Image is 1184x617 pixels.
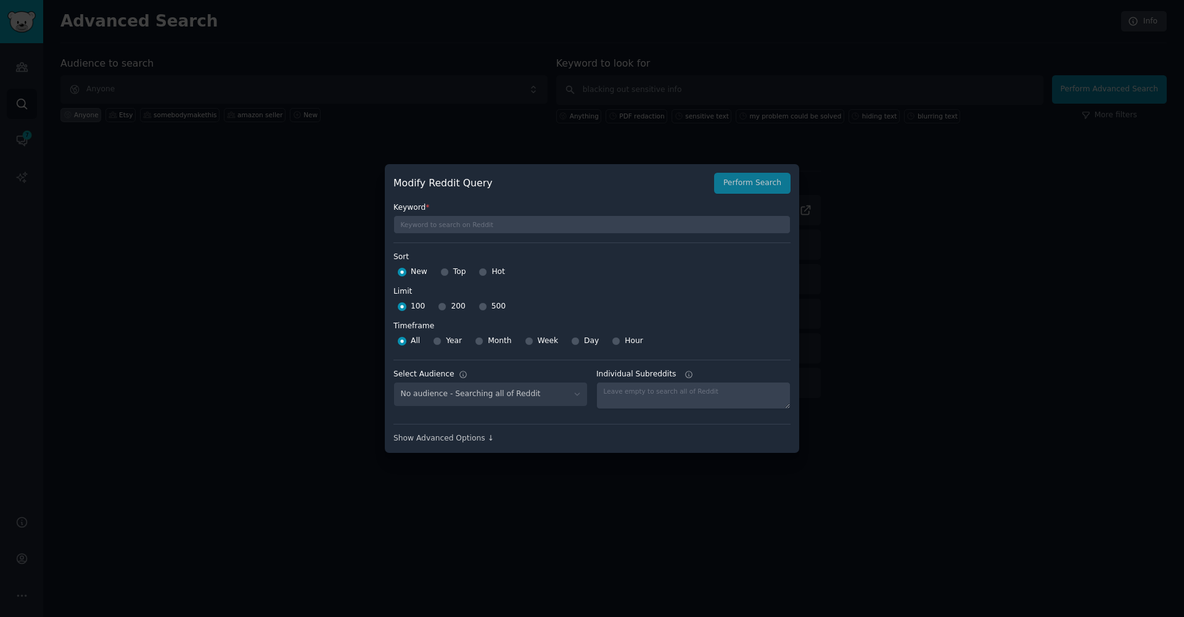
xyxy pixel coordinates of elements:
[393,433,791,444] div: Show Advanced Options ↓
[451,301,465,312] span: 200
[393,369,454,380] div: Select Audience
[411,267,427,278] span: New
[393,252,791,263] label: Sort
[596,369,791,380] label: Individual Subreddits
[393,286,412,297] div: Limit
[453,267,466,278] span: Top
[393,317,791,332] label: Timeframe
[488,336,511,347] span: Month
[538,336,559,347] span: Week
[393,176,707,191] h2: Modify Reddit Query
[446,336,462,347] span: Year
[411,336,420,347] span: All
[625,336,643,347] span: Hour
[393,215,791,234] input: Keyword to search on Reddit
[584,336,599,347] span: Day
[411,301,425,312] span: 100
[491,267,505,278] span: Hot
[393,202,791,213] label: Keyword
[491,301,506,312] span: 500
